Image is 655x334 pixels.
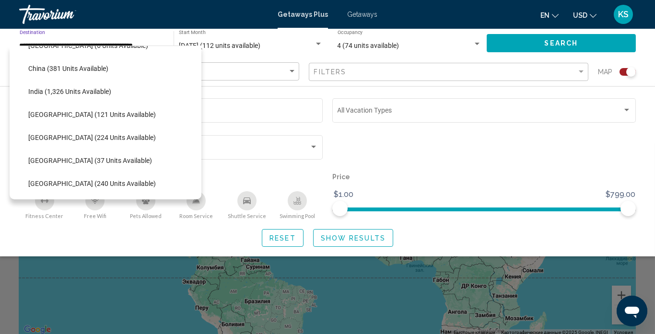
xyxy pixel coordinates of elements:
span: Reset [269,234,296,242]
span: $1.00 [332,187,355,202]
a: Getaways [347,11,377,18]
span: Room Service [179,213,213,219]
p: Price [332,170,636,184]
span: [GEOGRAPHIC_DATA] (121 units available) [28,111,156,118]
button: India (1,326 units available) [23,81,116,103]
button: Swimming Pool [272,191,323,219]
span: Pets Allowed [130,213,162,219]
span: Show Results [321,234,386,242]
span: USD [573,12,587,19]
button: [GEOGRAPHIC_DATA] (121 units available) [23,104,161,126]
button: [GEOGRAPHIC_DATA] (240 units available) [23,173,161,195]
button: [GEOGRAPHIC_DATA] (37 units available) [23,150,157,172]
a: Travorium [19,5,268,24]
button: Change language [540,8,559,22]
button: Shuttle Service [222,191,272,219]
iframe: Кнопка запуска окна обмена сообщениями [617,296,647,326]
button: Pets Allowed [120,191,171,219]
span: Map [598,65,612,79]
span: Swimming Pool [280,213,315,219]
button: Free Wifi [70,191,121,219]
span: 4 (74 units available) [338,42,399,49]
span: Search [544,40,578,47]
button: Show Results [313,229,393,247]
button: China (381 units available) [23,58,113,80]
span: Free Wifi [84,213,106,219]
span: KS [618,10,629,19]
span: [GEOGRAPHIC_DATA] (240 units available) [28,180,156,187]
span: [GEOGRAPHIC_DATA] (37 units available) [28,157,152,164]
button: Change currency [573,8,597,22]
span: India (1,326 units available) [28,88,111,95]
button: Room Service [171,191,222,219]
span: Shuttle Service [228,213,266,219]
span: en [540,12,550,19]
button: User Menu [611,4,636,24]
button: Fitness Center [19,191,70,219]
button: [GEOGRAPHIC_DATA] (224 units available) [23,127,161,149]
a: Getaways Plus [278,11,328,18]
button: Search [487,34,636,52]
span: $799.00 [604,187,637,202]
span: [GEOGRAPHIC_DATA] (224 units available) [28,134,156,141]
button: Reset [262,229,304,247]
button: Filter [309,62,589,82]
span: Fitness Center [25,213,63,219]
span: Filters [314,68,347,76]
span: [DATE] (112 units available) [179,42,260,49]
span: China (381 units available) [28,65,108,72]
